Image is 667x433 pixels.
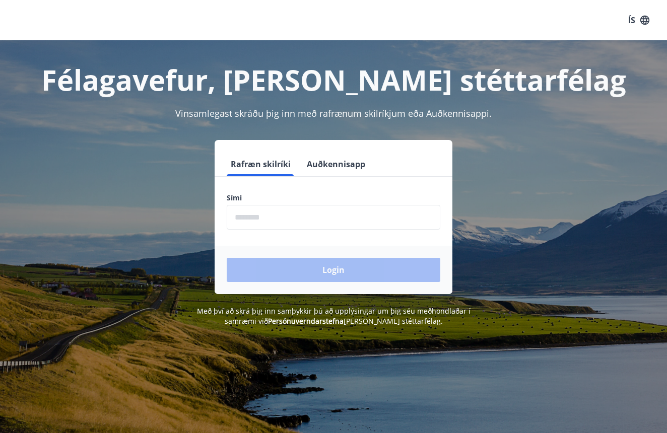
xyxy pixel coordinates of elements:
h1: Félagavefur, [PERSON_NAME] stéttarfélag [12,60,655,99]
label: Sími [227,193,440,203]
button: ÍS [623,11,655,29]
button: Auðkennisapp [303,152,369,176]
button: Rafræn skilríki [227,152,295,176]
span: Með því að skrá þig inn samþykkir þú að upplýsingar um þig séu meðhöndlaðar í samræmi við [PERSON... [197,306,471,326]
span: Vinsamlegast skráðu þig inn með rafrænum skilríkjum eða Auðkennisappi. [175,107,492,119]
a: Persónuverndarstefna [268,316,344,326]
